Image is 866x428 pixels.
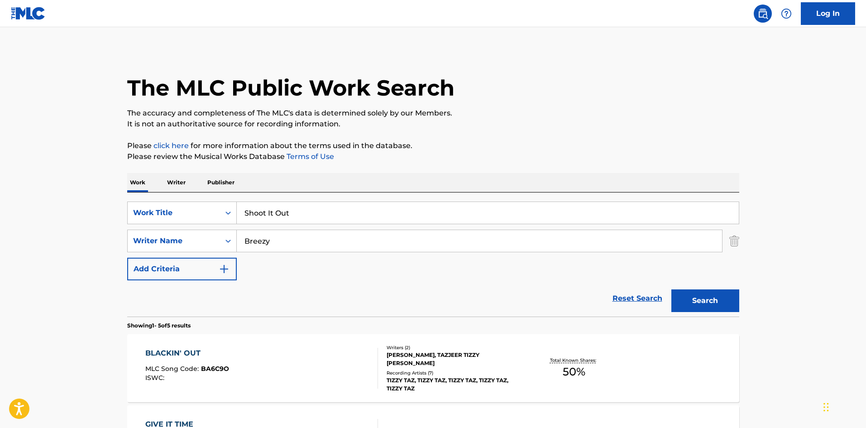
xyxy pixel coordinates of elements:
div: Work Title [133,207,215,218]
span: ISWC : [145,374,167,382]
p: Please review the Musical Works Database [127,151,739,162]
p: It is not an authoritative source for recording information. [127,119,739,130]
p: Please for more information about the terms used in the database. [127,140,739,151]
a: Public Search [754,5,772,23]
div: Drag [823,394,829,421]
div: BLACKIN' OUT [145,348,229,359]
button: Add Criteria [127,258,237,280]
h1: The MLC Public Work Search [127,74,455,101]
span: MLC Song Code : [145,365,201,373]
form: Search Form [127,202,739,317]
a: Log In [801,2,855,25]
a: BLACKIN' OUTMLC Song Code:BA6C9OISWC:Writers (2)[PERSON_NAME], TAZJEER TIZZY [PERSON_NAME]Recordi... [127,334,739,402]
p: Showing 1 - 5 of 5 results [127,322,191,330]
img: help [781,8,792,19]
a: Reset Search [608,289,667,308]
button: Search [671,289,739,312]
p: Writer [164,173,188,192]
img: Delete Criterion [729,230,739,252]
img: MLC Logo [11,7,46,20]
a: click here [153,141,189,150]
span: BA6C9O [201,365,229,373]
img: 9d2ae6d4665cec9f34b9.svg [219,264,230,274]
p: Work [127,173,148,192]
iframe: Chat Widget [821,385,866,428]
span: 50 % [563,364,585,380]
p: Total Known Shares: [550,357,598,364]
div: Help [777,5,795,23]
p: The accuracy and completeness of The MLC's data is determined solely by our Members. [127,108,739,119]
div: [PERSON_NAME], TAZJEER TIZZY [PERSON_NAME] [387,351,523,367]
div: Writer Name [133,236,215,246]
p: Publisher [205,173,237,192]
a: Terms of Use [285,152,334,161]
div: TIZZY TAZ, TIZZY TAZ, TIZZY TAZ, TIZZY TAZ, TIZZY TAZ [387,376,523,393]
div: Writers ( 2 ) [387,344,523,351]
img: search [757,8,768,19]
div: Recording Artists ( 7 ) [387,370,523,376]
